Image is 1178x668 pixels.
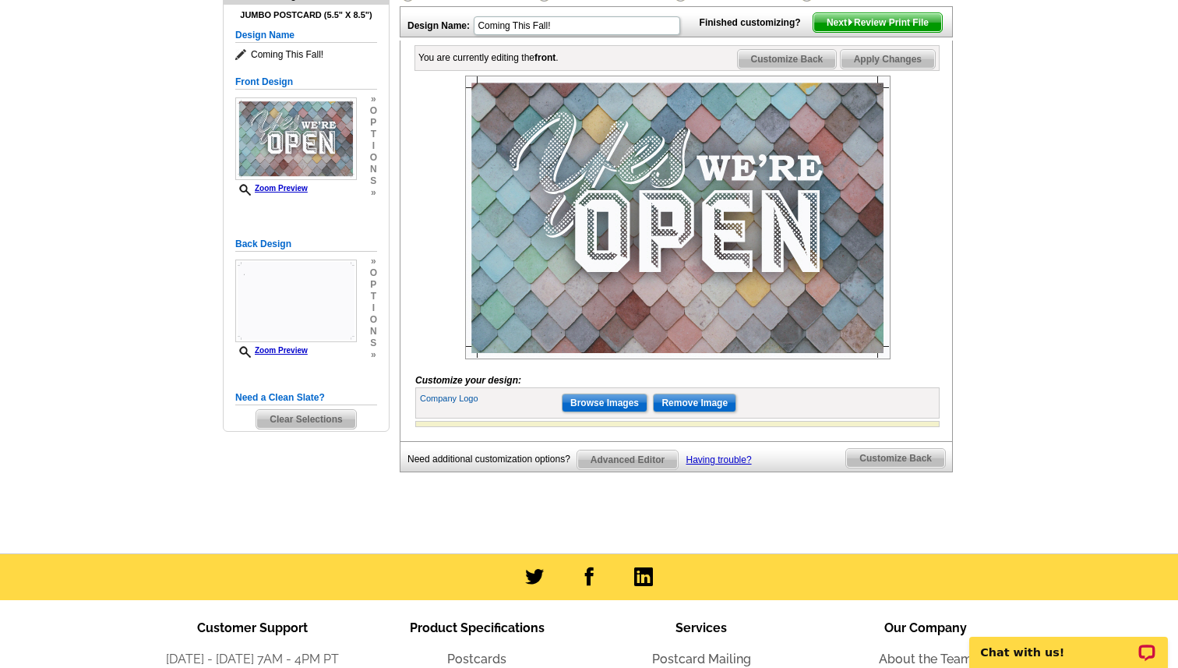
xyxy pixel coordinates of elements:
[370,94,377,105] span: »
[410,620,545,635] span: Product Specifications
[235,237,377,252] h5: Back Design
[370,349,377,361] span: »
[370,267,377,279] span: o
[534,52,555,63] b: front
[235,391,377,405] h5: Need a Clean Slate?
[370,338,377,349] span: s
[235,28,377,43] h5: Design Name
[370,314,377,326] span: o
[841,50,935,69] span: Apply Changes
[884,620,967,635] span: Our Company
[370,326,377,338] span: n
[675,620,727,635] span: Services
[370,140,377,152] span: i
[370,164,377,175] span: n
[847,19,854,26] img: button-next-arrow-white.png
[370,302,377,314] span: i
[235,10,377,20] h4: Jumbo Postcard (5.5" x 8.5")
[577,451,678,469] span: Advanced Editor
[370,256,377,267] span: »
[197,620,308,635] span: Customer Support
[235,97,357,180] img: Z18897465_00001_1.jpg
[370,105,377,117] span: o
[420,392,560,405] label: Company Logo
[686,454,752,465] a: Having trouble?
[370,129,377,140] span: t
[738,50,837,69] span: Customize Back
[235,75,377,90] h5: Front Design
[465,76,891,359] img: Z18897465_00001_1.jpg
[256,410,355,429] span: Clear Selections
[879,652,972,666] a: About the Team
[959,619,1178,668] iframe: LiveChat chat widget
[447,652,506,666] a: Postcards
[813,13,942,32] span: Next Review Print File
[370,152,377,164] span: o
[653,394,736,412] input: Remove Image
[235,47,377,62] span: Coming This Fall!
[370,187,377,199] span: »
[652,652,751,666] a: Postcard Mailing
[370,291,377,302] span: t
[700,17,810,28] strong: Finished customizing?
[370,279,377,291] span: p
[370,117,377,129] span: p
[418,51,559,65] div: You are currently editing the .
[407,450,577,469] div: Need additional customization options?
[235,184,308,193] a: Zoom Preview
[562,394,647,412] input: Browse Images
[235,346,308,355] a: Zoom Preview
[407,20,470,31] strong: Design Name:
[415,375,521,386] i: Customize your design:
[577,450,679,470] a: Advanced Editor
[846,449,945,468] span: Customize Back
[235,260,357,342] img: Z18897465_00001_2.jpg
[370,175,377,187] span: s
